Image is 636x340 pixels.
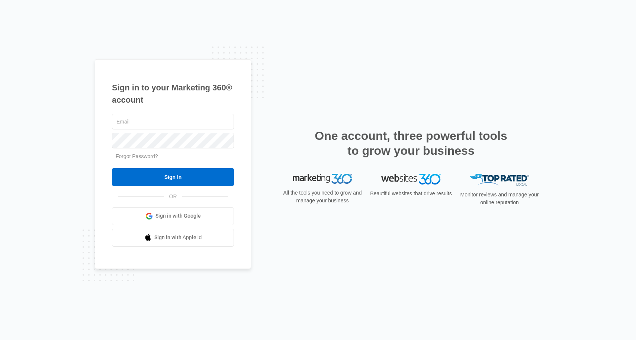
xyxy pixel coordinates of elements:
input: Sign In [112,168,234,186]
h1: Sign in to your Marketing 360® account [112,81,234,106]
a: Forgot Password? [116,153,158,159]
img: Top Rated Local [470,174,529,186]
p: All the tools you need to grow and manage your business [281,189,364,205]
span: Sign in with Google [155,212,201,220]
p: Monitor reviews and manage your online reputation [458,191,541,206]
span: Sign in with Apple Id [154,234,202,241]
a: Sign in with Apple Id [112,229,234,247]
p: Beautiful websites that drive results [369,190,453,198]
span: OR [164,193,182,201]
a: Sign in with Google [112,207,234,225]
input: Email [112,114,234,129]
img: Marketing 360 [293,174,352,184]
h2: One account, three powerful tools to grow your business [312,128,510,158]
img: Websites 360 [381,174,441,185]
